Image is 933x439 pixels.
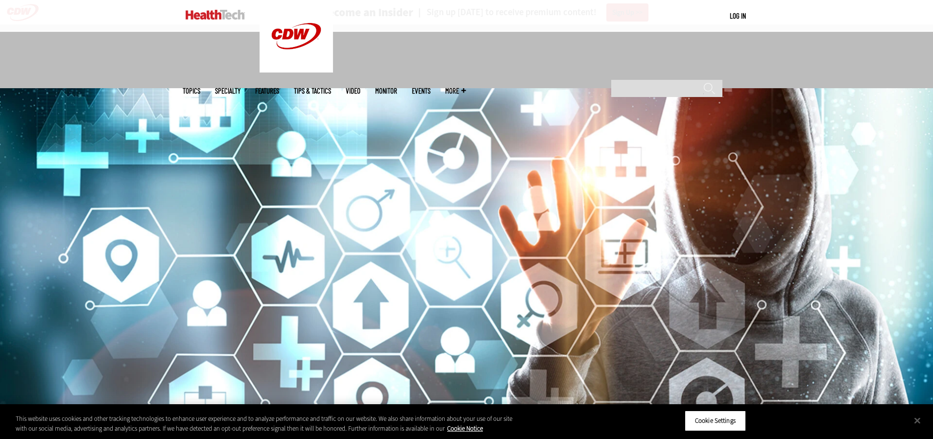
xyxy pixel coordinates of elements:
[183,87,200,95] span: Topics
[445,87,466,95] span: More
[16,414,513,433] div: This website uses cookies and other tracking technologies to enhance user experience and to analy...
[346,87,360,95] a: Video
[412,87,431,95] a: Events
[215,87,240,95] span: Specialty
[907,410,928,431] button: Close
[186,10,245,20] img: Home
[294,87,331,95] a: Tips & Tactics
[685,411,746,431] button: Cookie Settings
[447,424,483,433] a: More information about your privacy
[730,11,746,21] div: User menu
[730,11,746,20] a: Log in
[255,87,279,95] a: Features
[260,65,333,75] a: CDW
[375,87,397,95] a: MonITor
